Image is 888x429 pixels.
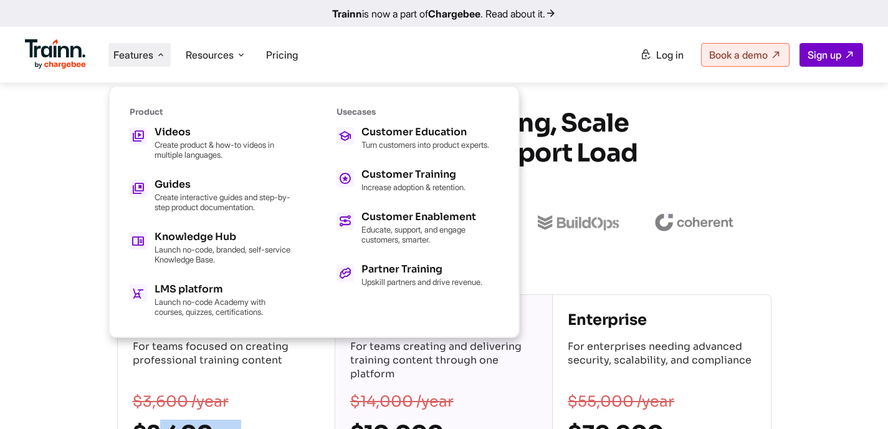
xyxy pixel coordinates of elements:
[808,49,841,61] span: Sign up
[337,212,499,244] a: Customer Enablement Educate, support, and engage customers, smarter.
[701,43,790,67] a: Book a demo
[332,7,362,20] b: Trainn
[633,44,691,66] a: Log in
[155,192,292,212] p: Create interactive guides and step-by-step product documentation.
[361,212,499,222] h5: Customer Enablement
[337,107,499,117] h6: Usecases
[826,369,888,429] iframe: Chat Widget
[337,170,499,192] a: Customer Training Increase adoption & retention.
[133,392,229,411] s: $3,600 /year
[538,215,619,231] img: buildops logo
[337,264,499,287] a: Partner Training Upskill partners and drive revenue.
[361,264,482,274] h5: Partner Training
[350,392,454,411] s: $14,000 /year
[130,284,292,317] a: LMS platform Launch no-code Academy with courses, quizzes, certifications.
[656,49,684,61] span: Log in
[800,43,863,67] a: Sign up
[155,232,292,242] h5: Knowledge Hub
[654,214,733,231] img: coherent logo
[361,224,499,244] p: Educate, support, and engage customers, smarter.
[155,244,292,264] p: Launch no-code, branded, self-service Knowledge Base.
[155,127,292,137] h5: Videos
[155,140,292,160] p: Create product & how-to videos in multiple languages.
[266,49,298,61] a: Pricing
[350,340,537,383] p: For teams creating and delivering training content through one platform
[709,49,768,61] span: Book a demo
[130,180,292,212] a: Guides Create interactive guides and step-by-step product documentation.
[568,310,755,330] h4: Enterprise
[186,48,234,62] span: Resources
[361,182,465,192] p: Increase adoption & retention.
[155,284,292,294] h5: LMS platform
[133,340,320,383] p: For teams focused on creating professional training content
[361,140,489,150] p: Turn customers into product experts.
[130,232,292,264] a: Knowledge Hub Launch no-code, branded, self-service Knowledge Base.
[568,340,755,383] p: For enterprises needing advanced security, scalability, and compliance
[337,127,499,150] a: Customer Education Turn customers into product experts.
[361,127,489,137] h5: Customer Education
[155,180,292,190] h5: Guides
[25,39,86,69] img: Trainn Logo
[130,127,292,160] a: Videos Create product & how-to videos in multiple languages.
[113,48,153,62] span: Features
[130,107,292,117] h6: Product
[428,7,480,20] b: Chargebee
[568,392,674,411] s: $55,000 /year
[155,297,292,317] p: Launch no-code Academy with courses, quizzes, certifications.
[361,277,482,287] p: Upskill partners and drive revenue.
[361,170,465,180] h5: Customer Training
